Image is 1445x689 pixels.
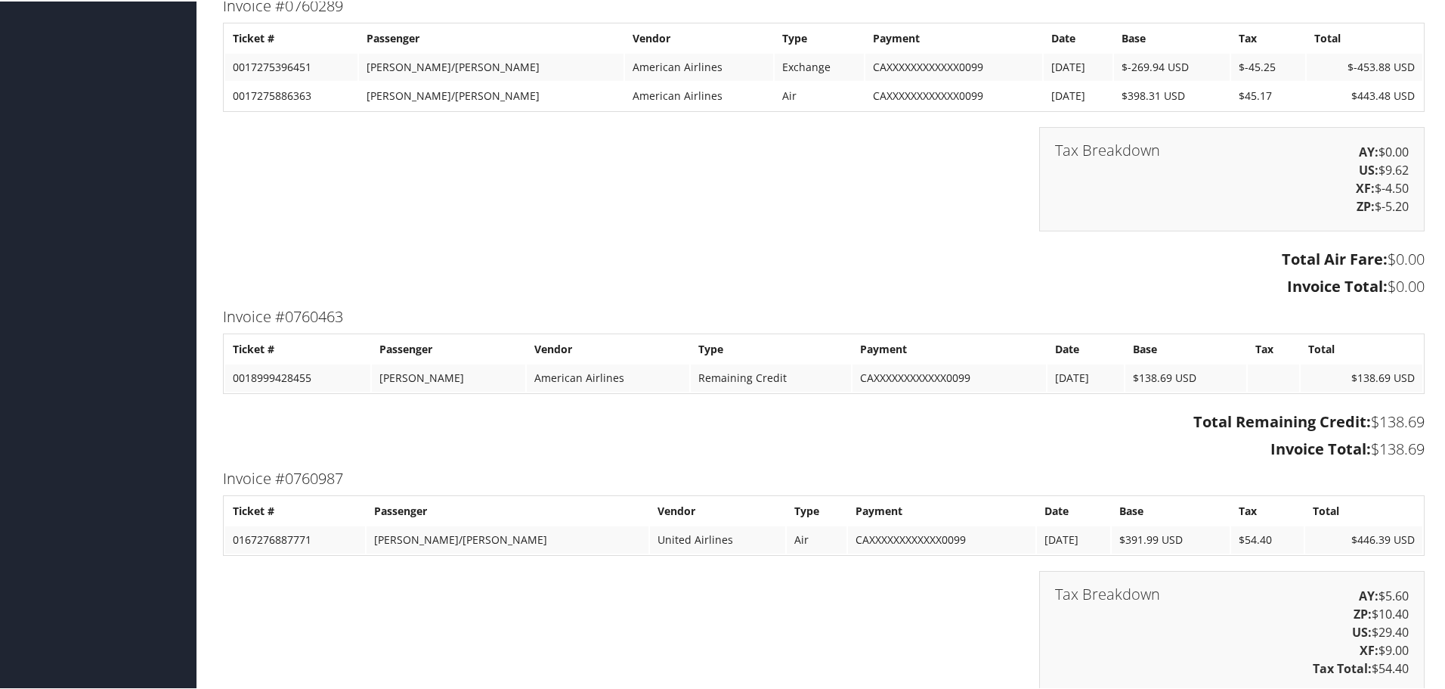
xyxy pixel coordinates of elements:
[1193,410,1371,430] strong: Total Remaining Credit:
[865,52,1042,79] td: CAXXXXXXXXXXXX0099
[775,81,864,108] td: Air
[852,334,1046,362] th: Payment
[1301,334,1422,362] th: Total
[787,525,846,552] td: Air
[1282,247,1388,268] strong: Total Air Fare:
[225,496,365,523] th: Ticket #
[1044,81,1112,108] td: [DATE]
[1231,496,1304,523] th: Tax
[1231,81,1304,108] td: $45.17
[372,334,526,362] th: Passenger
[1307,81,1422,108] td: $443.48 USD
[1114,23,1230,51] th: Base
[1047,363,1123,390] td: [DATE]
[1307,52,1422,79] td: $-453.88 USD
[225,23,357,51] th: Ticket #
[852,363,1046,390] td: CAXXXXXXXXXXXX0099
[1055,141,1160,157] h3: Tax Breakdown
[1307,23,1422,51] th: Total
[1047,334,1123,362] th: Date
[1359,586,1378,603] strong: AY:
[1270,437,1371,458] strong: Invoice Total:
[1359,160,1378,177] strong: US:
[1352,622,1372,639] strong: US:
[1301,363,1422,390] td: $138.69 USD
[1125,363,1247,390] td: $138.69 USD
[1248,334,1299,362] th: Tax
[787,496,846,523] th: Type
[1112,496,1229,523] th: Base
[367,525,648,552] td: [PERSON_NAME]/[PERSON_NAME]
[848,496,1035,523] th: Payment
[1305,525,1423,552] td: $446.39 USD
[775,23,864,51] th: Type
[1231,525,1304,552] td: $54.40
[691,334,851,362] th: Type
[225,363,370,390] td: 0018999428455
[223,247,1425,268] h3: $0.00
[1044,23,1112,51] th: Date
[1055,585,1160,601] h3: Tax Breakdown
[527,363,689,390] td: American Airlines
[650,525,785,552] td: United Airlines
[1354,604,1372,621] strong: ZP:
[225,334,370,362] th: Ticket #
[865,81,1042,108] td: CAXXXXXXXXXXXX0099
[1357,197,1375,213] strong: ZP:
[372,363,526,390] td: [PERSON_NAME]
[1039,126,1425,230] div: $0.00 $9.62 $-4.50 $-5.20
[527,334,689,362] th: Vendor
[1044,52,1112,79] td: [DATE]
[691,363,851,390] td: Remaining Credit
[223,410,1425,431] h3: $138.69
[865,23,1042,51] th: Payment
[359,52,623,79] td: [PERSON_NAME]/[PERSON_NAME]
[775,52,864,79] td: Exchange
[1305,496,1423,523] th: Total
[625,52,773,79] td: American Airlines
[848,525,1035,552] td: CAXXXXXXXXXXXX0099
[225,81,357,108] td: 0017275886363
[225,52,357,79] td: 0017275396451
[1359,142,1378,159] strong: AY:
[1037,496,1110,523] th: Date
[625,23,773,51] th: Vendor
[1356,178,1375,195] strong: XF:
[1313,659,1372,675] strong: Tax Total:
[1114,81,1230,108] td: $398.31 USD
[1112,525,1229,552] td: $391.99 USD
[223,467,1425,488] h3: Invoice #0760987
[1125,334,1247,362] th: Base
[367,496,648,523] th: Passenger
[1360,641,1378,657] strong: XF:
[1114,52,1230,79] td: $-269.94 USD
[625,81,773,108] td: American Airlines
[1037,525,1110,552] td: [DATE]
[650,496,785,523] th: Vendor
[1231,23,1304,51] th: Tax
[1287,275,1388,295] strong: Invoice Total:
[223,275,1425,296] h3: $0.00
[359,81,623,108] td: [PERSON_NAME]/[PERSON_NAME]
[359,23,623,51] th: Passenger
[225,525,365,552] td: 0167276887771
[223,437,1425,458] h3: $138.69
[1231,52,1304,79] td: $-45.25
[223,305,1425,326] h3: Invoice #0760463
